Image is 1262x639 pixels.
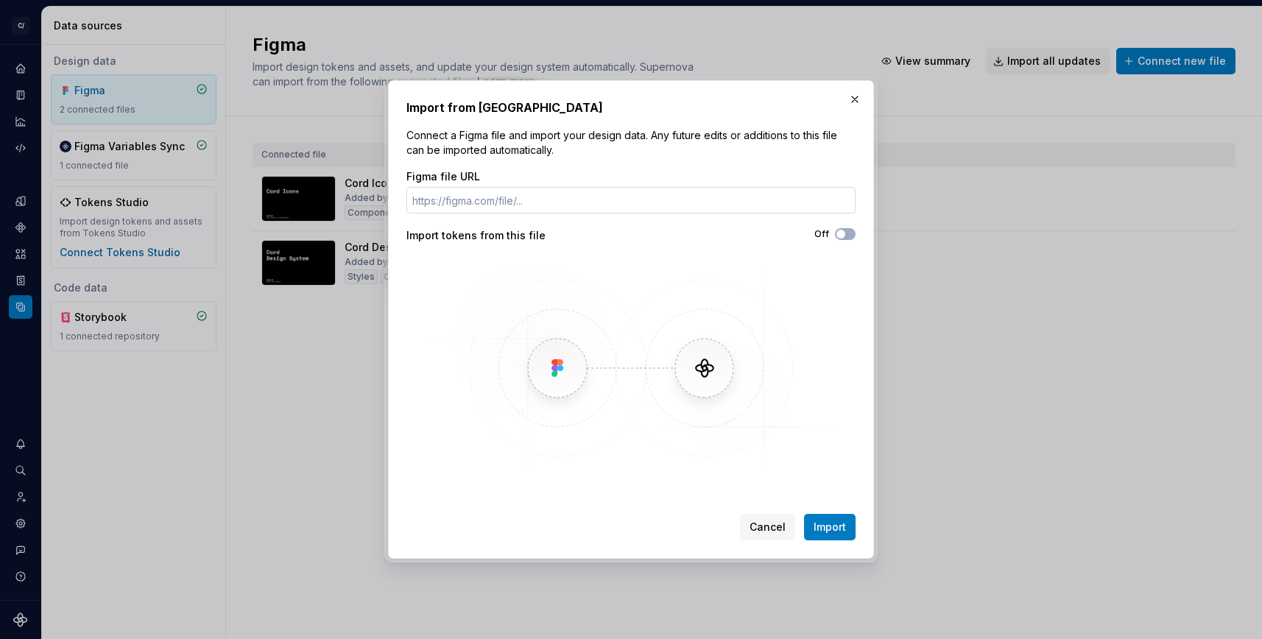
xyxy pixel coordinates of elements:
[406,128,856,158] p: Connect a Figma file and import your design data. Any future edits or additions to this file can ...
[750,520,786,534] span: Cancel
[814,228,829,240] label: Off
[406,228,631,243] div: Import tokens from this file
[814,520,846,534] span: Import
[406,187,856,213] input: https://figma.com/file/...
[406,99,856,116] h2: Import from [GEOGRAPHIC_DATA]
[740,514,795,540] button: Cancel
[406,169,480,184] label: Figma file URL
[804,514,856,540] button: Import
